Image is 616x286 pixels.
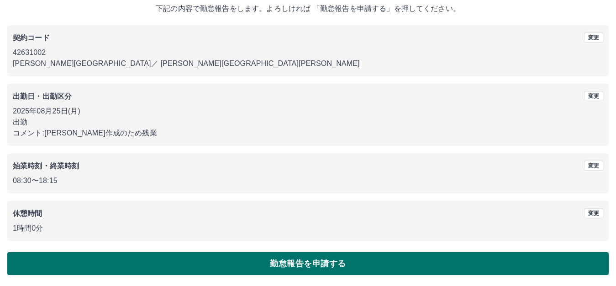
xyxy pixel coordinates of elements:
b: 始業時刻・終業時刻 [13,162,79,170]
p: 08:30 〜 18:15 [13,175,603,186]
b: 出勤日・出勤区分 [13,92,72,100]
button: 変更 [584,91,603,101]
button: 変更 [584,32,603,43]
button: 勤怠報告を申請する [7,252,609,275]
p: 2025年08月25日(月) [13,106,603,117]
p: [PERSON_NAME][GEOGRAPHIC_DATA] ／ [PERSON_NAME][GEOGRAPHIC_DATA][PERSON_NAME] [13,58,603,69]
p: 出勤 [13,117,603,128]
p: 1時間0分 [13,223,603,234]
p: 42631002 [13,47,603,58]
b: 休憩時間 [13,210,42,217]
button: 変更 [584,208,603,218]
p: 下記の内容で勤怠報告をします。よろしければ 「勤怠報告を申請する」を押してください。 [7,3,609,14]
p: コメント: [PERSON_NAME]作成のため残業 [13,128,603,139]
b: 契約コード [13,34,50,42]
button: 変更 [584,161,603,171]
